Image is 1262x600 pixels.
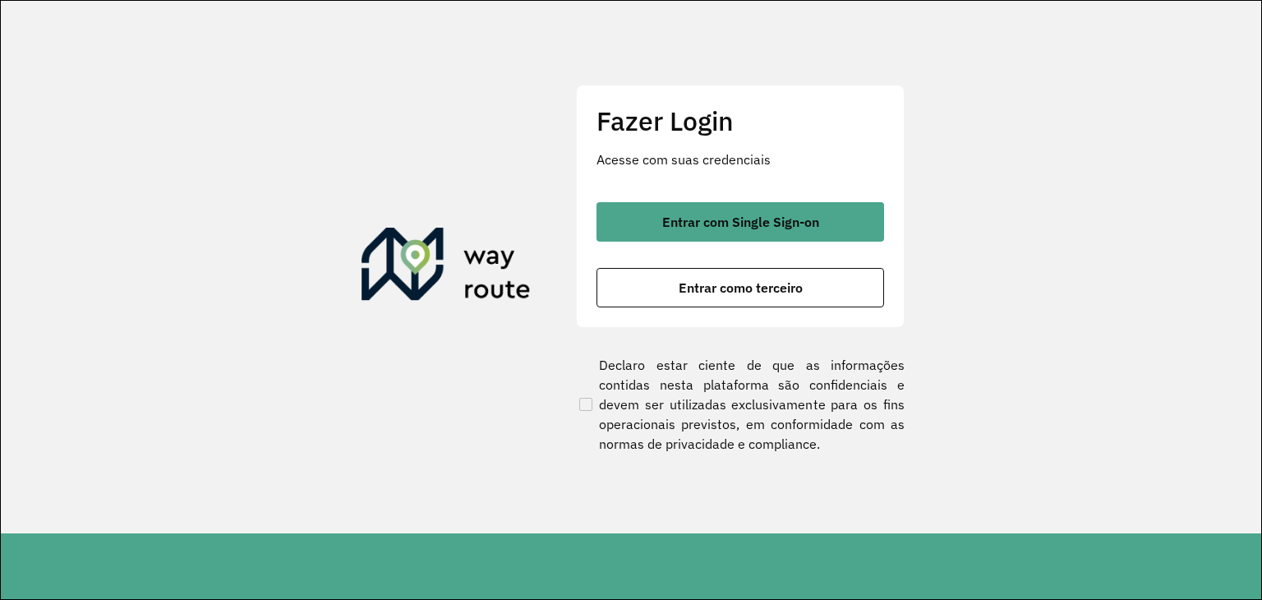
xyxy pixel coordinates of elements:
p: Acesse com suas credenciais [596,150,884,169]
img: Roteirizador AmbevTech [362,228,531,307]
h2: Fazer Login [596,105,884,136]
button: button [596,268,884,307]
label: Declaro estar ciente de que as informações contidas nesta plataforma são confidenciais e devem se... [576,355,905,454]
span: Entrar como terceiro [679,281,803,294]
span: Entrar com Single Sign-on [662,215,819,228]
button: button [596,202,884,242]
